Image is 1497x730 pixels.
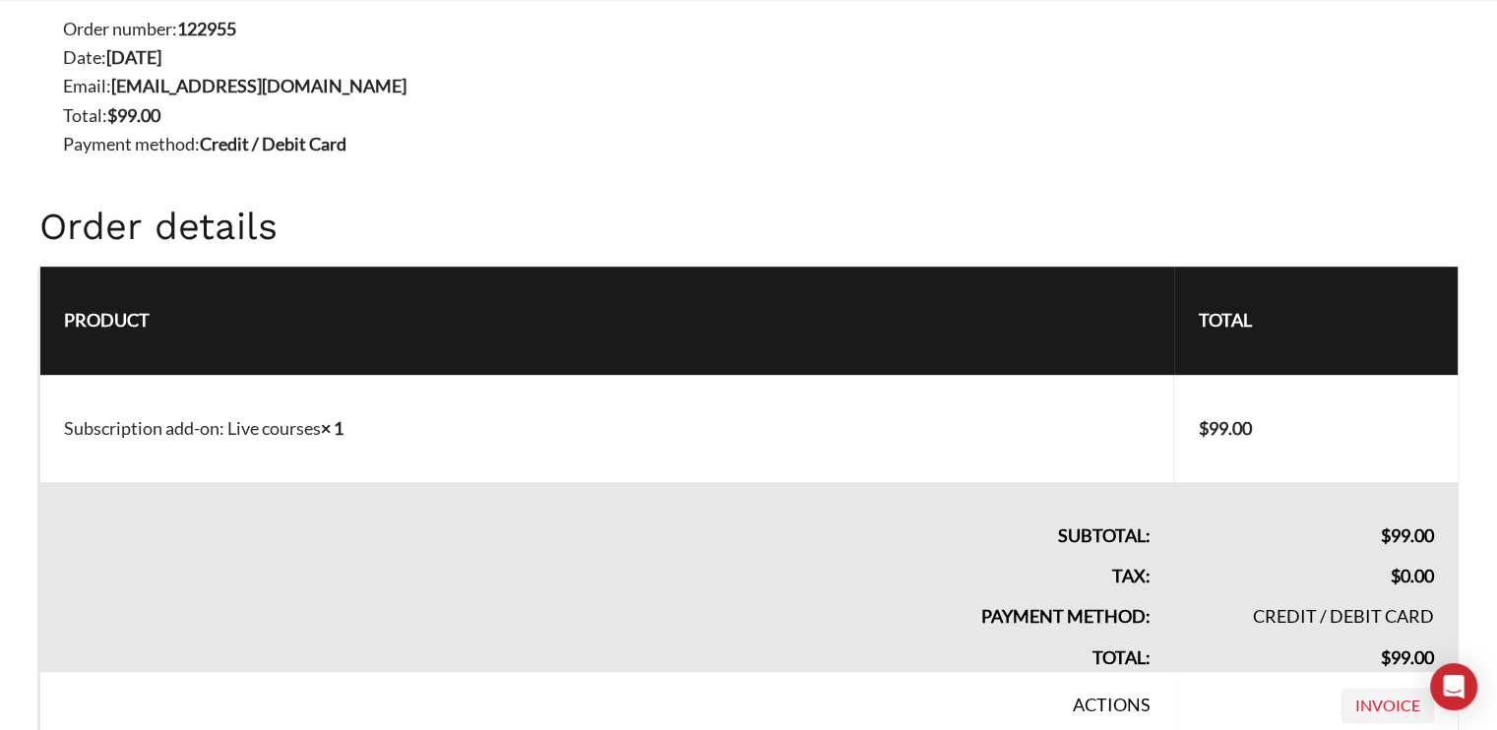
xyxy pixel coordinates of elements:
bdi: 99.00 [107,104,160,126]
li: Total: [63,101,1458,130]
strong: × 1 [321,417,343,439]
span: $ [1381,524,1391,546]
strong: Credit / Debit Card [200,133,346,154]
span: 0.00 [1391,565,1434,586]
a: Invoice [1341,688,1434,723]
li: Payment method: [63,130,1458,158]
div: Open Intercom Messenger [1430,663,1477,710]
th: Total: [40,632,1174,672]
span: 99.00 [1381,524,1434,546]
span: 99.00 [1381,646,1434,668]
th: Product [40,267,1174,374]
strong: [EMAIL_ADDRESS][DOMAIN_NAME] [111,75,406,96]
h2: Order details [39,206,1458,249]
th: Subtotal: [40,482,1174,550]
span: $ [1381,646,1391,668]
li: Order number: [63,15,1458,43]
span: $ [107,104,117,126]
th: Tax: [40,550,1174,590]
strong: [DATE] [106,46,161,68]
td: Subscription add-on: Live courses [40,375,1174,482]
li: Email: [63,72,1458,100]
span: $ [1198,417,1208,439]
strong: 122955 [177,18,236,39]
li: Date: [63,43,1458,72]
th: Payment method: [40,590,1174,631]
bdi: 99.00 [1198,417,1251,439]
span: $ [1391,565,1401,586]
th: Total [1174,267,1458,374]
td: Credit / Debit Card [1174,590,1458,631]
